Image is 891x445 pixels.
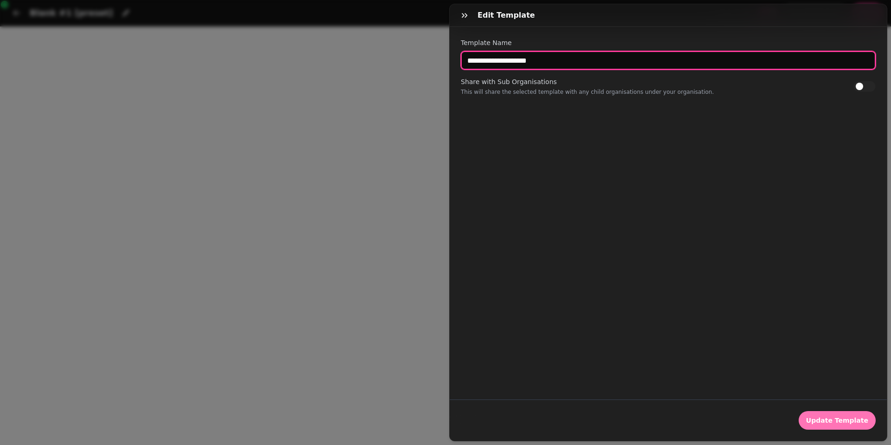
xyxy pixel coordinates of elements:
[478,10,539,21] h3: Edit Template
[461,38,876,47] label: Template Name
[806,417,868,424] span: Update Template
[799,411,876,430] button: Update Template
[461,88,853,96] p: This will share the selected template with any child organisations under your organisation.
[461,77,853,86] label: Share with Sub Organisations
